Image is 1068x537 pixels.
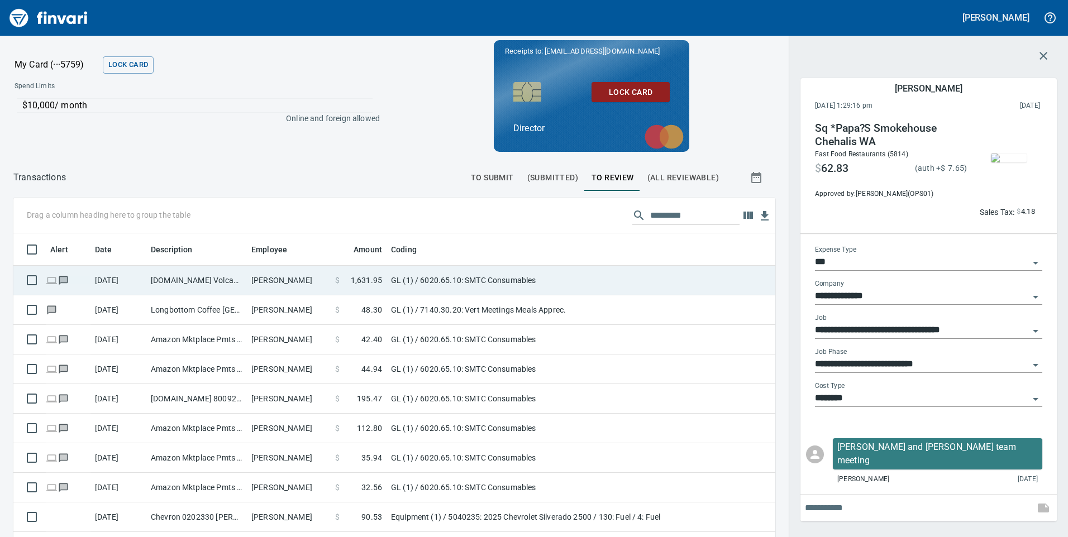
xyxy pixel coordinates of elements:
[247,502,331,532] td: [PERSON_NAME]
[251,243,287,256] span: Employee
[335,393,340,404] span: $
[361,304,382,315] span: 48.30
[387,414,666,443] td: GL (1) / 6020.65.10: SMTC Consumables
[58,424,69,431] span: Has messages
[387,502,666,532] td: Equipment (1) / 5040235: 2025 Chevrolet Silverado 2500 / 130: Fuel / 4: Fuel
[146,295,247,325] td: Longbottom Coffee [GEOGRAPHIC_DATA] OR
[146,266,247,295] td: [DOMAIN_NAME] Volcano HI
[46,276,58,284] span: Online transaction
[527,171,578,185] span: (Submitted)
[600,85,661,99] span: Lock Card
[90,473,146,502] td: [DATE]
[977,203,1038,220] button: Sales Tax:$4.18
[335,482,340,493] span: $
[815,122,967,148] h4: Sq *Papa?S Smokehouse Chehalis WA
[95,243,127,256] span: Date
[15,58,98,71] p: My Card (···5759)
[815,100,946,112] span: [DATE] 1:29:16 pm
[740,207,756,224] button: Choose columns to display
[471,171,514,185] span: To Submit
[90,414,146,443] td: [DATE]
[90,502,146,532] td: [DATE]
[1017,205,1021,218] span: $
[146,384,247,414] td: [DOMAIN_NAME] 8009256278 [GEOGRAPHIC_DATA] [GEOGRAPHIC_DATA]
[815,162,821,175] span: $
[1028,289,1043,305] button: Open
[247,266,331,295] td: [PERSON_NAME]
[46,424,58,431] span: Online transaction
[339,243,382,256] span: Amount
[58,395,69,402] span: Has messages
[1021,205,1036,218] span: 4.18
[58,454,69,461] span: Has messages
[837,440,1038,467] p: [PERSON_NAME] and [PERSON_NAME] team meeting
[391,243,431,256] span: Coding
[946,100,1040,112] span: This charge was settled by the merchant and appears on the 2025/09/27 statement.
[1028,357,1043,373] button: Open
[90,325,146,354] td: [DATE]
[90,266,146,295] td: [DATE]
[895,83,962,94] h5: [PERSON_NAME]
[387,354,666,384] td: GL (1) / 6020.65.10: SMTC Consumables
[58,335,69,343] span: Has messages
[146,473,247,502] td: Amazon Mktplace Pmts [DOMAIN_NAME][URL] WA
[103,56,154,74] button: Lock Card
[247,384,331,414] td: [PERSON_NAME]
[90,354,146,384] td: [DATE]
[357,393,382,404] span: 195.47
[247,354,331,384] td: [PERSON_NAME]
[6,113,380,124] p: Online and foreign allowed
[108,59,148,71] span: Lock Card
[815,150,908,158] span: Fast Food Restaurants (5814)
[50,243,68,256] span: Alert
[815,189,967,200] span: Approved by: [PERSON_NAME] ( OPS01 )
[13,171,66,184] p: Transactions
[151,243,193,256] span: Description
[647,171,719,185] span: (All Reviewable)
[815,315,827,322] label: Job
[513,122,670,135] p: Director
[815,281,844,287] label: Company
[7,4,90,31] img: Finvari
[146,502,247,532] td: Chevron 0202330 [PERSON_NAME] [GEOGRAPHIC_DATA]
[821,162,848,175] span: 62.83
[361,452,382,463] span: 35.94
[46,335,58,343] span: Online transaction
[1030,495,1057,521] span: This records your note into the expense. If you would like to send a message to an employee inste...
[361,363,382,375] span: 44.94
[58,483,69,491] span: Has messages
[58,365,69,372] span: Has messages
[58,276,69,284] span: Has messages
[90,295,146,325] td: [DATE]
[13,171,66,184] nav: breadcrumb
[247,295,331,325] td: [PERSON_NAME]
[361,482,382,493] span: 32.56
[146,325,247,354] td: Amazon Mktplace Pmts [DOMAIN_NAME][URL] WA
[46,395,58,402] span: Online transaction
[335,423,340,434] span: $
[247,414,331,443] td: [PERSON_NAME]
[146,414,247,443] td: Amazon Mktplace Pmts [DOMAIN_NAME][URL] WA
[247,325,331,354] td: [PERSON_NAME]
[915,162,967,174] p: (auth + )
[815,383,845,390] label: Cost Type
[639,119,689,155] img: mastercard.svg
[962,12,1029,23] h5: [PERSON_NAME]
[592,171,634,185] span: To Review
[837,474,889,485] span: [PERSON_NAME]
[251,243,302,256] span: Employee
[1030,42,1057,69] button: Close transaction
[387,325,666,354] td: GL (1) / 6020.65.10: SMTC Consumables
[335,363,340,375] span: $
[27,209,190,220] p: Drag a column heading here to group the table
[387,473,666,502] td: GL (1) / 6020.65.10: SMTC Consumables
[391,243,417,256] span: Coding
[247,473,331,502] td: [PERSON_NAME]
[361,334,382,345] span: 42.40
[945,164,964,172] span: 7.65
[1028,323,1043,339] button: Open
[1028,255,1043,271] button: Open
[387,295,666,325] td: GL (1) / 7140.30.20: Vert Meetings Meals Apprec.
[592,82,670,103] button: Lock Card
